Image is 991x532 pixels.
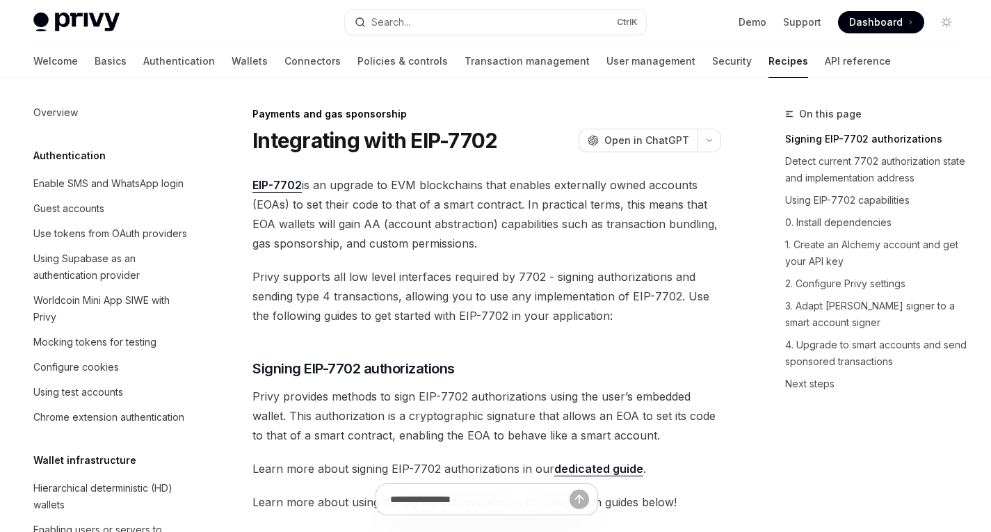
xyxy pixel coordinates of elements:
a: Hierarchical deterministic (HD) wallets [22,476,200,517]
span: Learn more about signing EIP-7702 authorizations in our . [252,459,721,478]
h1: Integrating with EIP-7702 [252,128,497,153]
a: 0. Install dependencies [785,211,969,234]
div: Using test accounts [33,384,123,401]
a: Recipes [768,45,808,78]
a: User management [606,45,695,78]
a: 2. Configure Privy settings [785,273,969,295]
a: 4. Upgrade to smart accounts and send sponsored transactions [785,334,969,373]
a: Policies & controls [357,45,448,78]
span: is an upgrade to EVM blockchains that enables externally owned accounts (EOAs) to set their code ... [252,175,721,253]
a: Using Supabase as an authentication provider [22,246,200,288]
a: Basics [95,45,127,78]
span: Dashboard [849,15,903,29]
button: Toggle dark mode [935,11,958,33]
span: Privy provides methods to sign EIP-7702 authorizations using the user’s embedded wallet. This aut... [252,387,721,445]
a: Next steps [785,373,969,395]
span: Open in ChatGPT [604,134,689,147]
a: Detect current 7702 authorization state and implementation address [785,150,969,189]
button: Send message [570,490,589,509]
a: 3. Adapt [PERSON_NAME] signer to a smart account signer [785,295,969,334]
h5: Wallet infrastructure [33,452,136,469]
div: Using Supabase as an authentication provider [33,250,192,284]
span: Privy supports all low level interfaces required by 7702 - signing authorizations and sending typ... [252,267,721,325]
a: Enable SMS and WhatsApp login [22,171,200,196]
a: Using EIP-7702 capabilities [785,189,969,211]
a: Dashboard [838,11,924,33]
a: Security [712,45,752,78]
a: EIP-7702 [252,178,302,193]
div: Use tokens from OAuth providers [33,225,187,242]
a: Demo [739,15,766,29]
a: dedicated guide [554,462,643,476]
a: Using test accounts [22,380,200,405]
a: Transaction management [465,45,590,78]
a: Connectors [284,45,341,78]
div: Chrome extension authentication [33,409,184,426]
div: Mocking tokens for testing [33,334,156,350]
a: Chrome extension authentication [22,405,200,430]
a: Mocking tokens for testing [22,330,200,355]
a: Use tokens from OAuth providers [22,221,200,246]
h5: Authentication [33,147,106,164]
a: Configure cookies [22,355,200,380]
a: Guest accounts [22,196,200,221]
a: Welcome [33,45,78,78]
a: Worldcoin Mini App SIWE with Privy [22,288,200,330]
div: Hierarchical deterministic (HD) wallets [33,480,192,513]
div: Payments and gas sponsorship [252,107,721,121]
a: Overview [22,100,200,125]
span: On this page [799,106,862,122]
img: light logo [33,13,120,32]
a: API reference [825,45,891,78]
a: 1. Create an Alchemy account and get your API key [785,234,969,273]
span: Ctrl K [617,17,638,28]
div: Search... [371,14,410,31]
div: Overview [33,104,78,121]
span: Signing EIP-7702 authorizations [252,359,455,378]
div: Configure cookies [33,359,119,376]
a: Wallets [232,45,268,78]
div: Enable SMS and WhatsApp login [33,175,184,192]
button: Open in ChatGPT [579,129,698,152]
div: Worldcoin Mini App SIWE with Privy [33,292,192,325]
a: Support [783,15,821,29]
div: Guest accounts [33,200,104,217]
button: Search...CtrlK [345,10,645,35]
a: Signing EIP-7702 authorizations [785,128,969,150]
a: Authentication [143,45,215,78]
